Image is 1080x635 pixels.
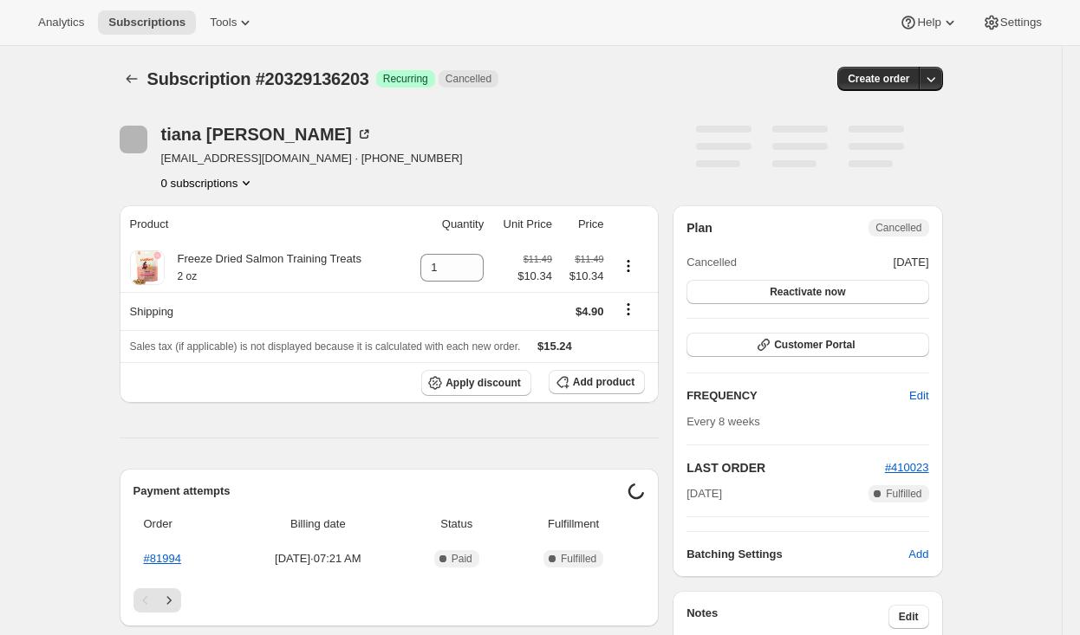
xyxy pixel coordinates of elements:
[28,10,94,35] button: Analytics
[770,285,845,299] span: Reactivate now
[38,16,84,29] span: Analytics
[686,415,760,428] span: Every 8 weeks
[452,552,472,566] span: Paid
[199,10,264,35] button: Tools
[837,67,920,91] button: Create order
[108,16,185,29] span: Subscriptions
[549,370,645,394] button: Add product
[120,126,147,153] span: tiana jackson
[133,483,628,500] h2: Payment attempts
[165,250,361,285] div: Freeze Dried Salmon Training Treats
[889,10,968,35] button: Help
[563,268,604,285] span: $10.34
[383,72,428,86] span: Recurring
[421,370,531,396] button: Apply discount
[235,515,400,533] span: Billing date
[130,250,165,285] img: product img
[774,338,855,352] span: Customer Portal
[973,10,1052,35] button: Settings
[517,268,552,285] span: $10.34
[98,10,196,35] button: Subscriptions
[235,550,400,567] span: [DATE] · 07:21 AM
[446,376,521,390] span: Apply discount
[575,254,603,264] small: $11.49
[894,254,929,271] span: [DATE]
[686,459,885,476] h2: LAST ORDER
[178,270,198,282] small: 2 oz
[147,69,369,88] span: Subscription #20329136203
[885,459,929,476] button: #410023
[686,333,928,357] button: Customer Portal
[908,546,928,563] span: Add
[133,588,646,612] nav: Pagination
[888,605,929,629] button: Edit
[686,219,712,237] h2: Plan
[909,387,928,405] span: Edit
[886,487,921,501] span: Fulfilled
[875,221,921,235] span: Cancelled
[686,387,909,405] h2: FREQUENCY
[120,205,405,243] th: Product
[885,461,929,474] a: #410023
[144,552,181,565] a: #81994
[576,305,604,318] span: $4.90
[686,254,737,271] span: Cancelled
[615,256,642,275] button: Product actions
[446,72,491,86] span: Cancelled
[120,292,405,330] th: Shipping
[489,205,557,243] th: Unit Price
[686,546,908,563] h6: Batching Settings
[404,205,489,243] th: Quantity
[524,254,552,264] small: $11.49
[120,67,144,91] button: Subscriptions
[512,515,634,533] span: Fulfillment
[157,588,181,612] button: Next
[411,515,502,533] span: Status
[1000,16,1042,29] span: Settings
[557,205,609,243] th: Price
[161,126,373,143] div: tiana [PERSON_NAME]
[561,552,596,566] span: Fulfilled
[686,605,888,629] h3: Notes
[686,485,722,502] span: [DATE]
[899,382,939,410] button: Edit
[899,610,919,624] span: Edit
[537,340,572,353] span: $15.24
[130,340,521,353] span: Sales tax (if applicable) is not displayed because it is calculated with each new order.
[161,150,463,167] span: [EMAIL_ADDRESS][DOMAIN_NAME] · [PHONE_NUMBER]
[573,375,634,389] span: Add product
[210,16,237,29] span: Tools
[615,300,642,319] button: Shipping actions
[848,72,909,86] span: Create order
[133,505,231,543] th: Order
[161,174,256,191] button: Product actions
[686,280,928,304] button: Reactivate now
[917,16,940,29] span: Help
[898,541,939,568] button: Add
